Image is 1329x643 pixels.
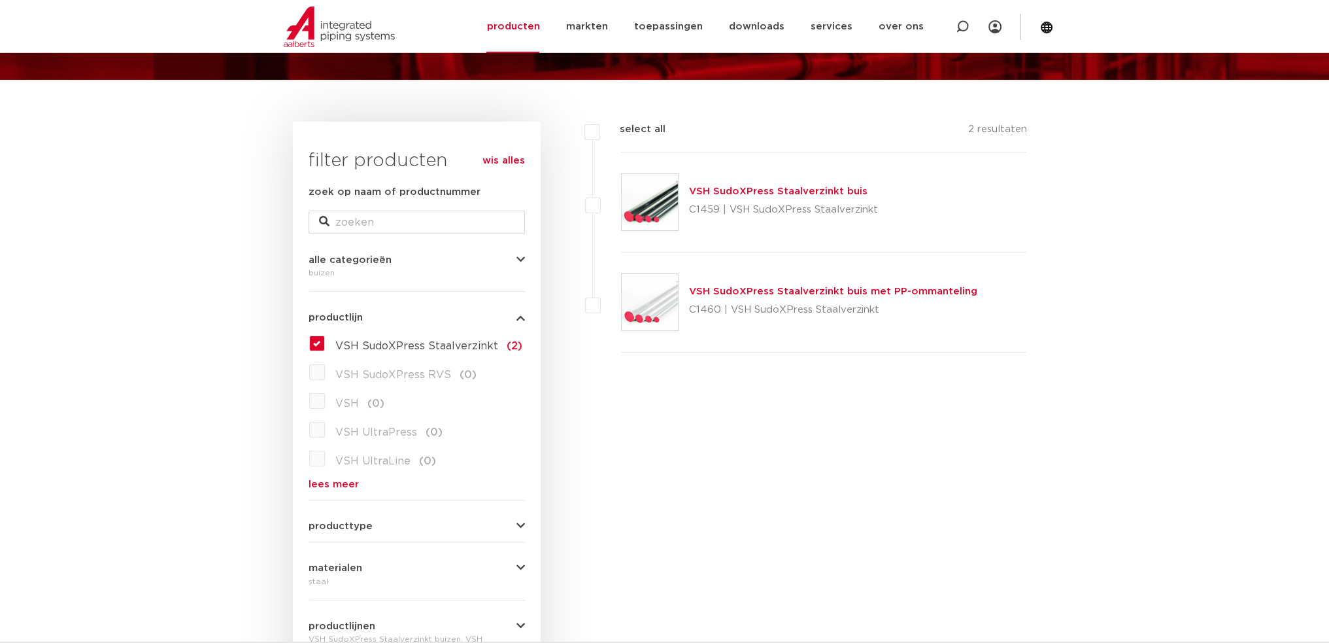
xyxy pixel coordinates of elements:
[309,563,362,573] span: materialen
[309,574,525,589] div: staal
[689,300,977,321] p: C1460 | VSH SudoXPress Staalverzinkt
[335,341,498,351] span: VSH SudoXPress Staalverzinkt
[309,211,525,234] input: zoeken
[419,456,436,466] span: (0)
[967,122,1026,142] p: 2 resultaten
[309,255,392,265] span: alle categorieën
[309,148,525,174] h3: filter producten
[482,153,525,169] a: wis alles
[309,184,480,200] label: zoek op naam of productnummer
[309,265,525,281] div: buizen
[309,521,373,531] span: producttype
[622,174,678,230] img: Thumbnail for VSH SudoXPress Staalverzinkt buis
[460,370,477,380] span: (0)
[689,200,878,220] p: C1459 | VSH SudoXPress Staalverzinkt
[335,427,417,438] span: VSH UltraPress
[309,621,525,631] button: productlijnen
[309,563,525,573] button: materialen
[309,313,363,322] span: productlijn
[335,456,411,466] span: VSH UltraLine
[309,521,525,531] button: producttype
[600,122,665,137] label: select all
[367,398,384,409] span: (0)
[309,255,525,265] button: alle categorieën
[335,398,359,409] span: VSH
[309,313,525,322] button: productlijn
[426,427,443,438] span: (0)
[689,287,977,296] a: VSH SudoXPress Staalverzinkt buis met PP-ommanteling
[689,186,867,196] a: VSH SudoXPress Staalverzinkt buis
[309,621,375,631] span: productlijnen
[309,479,525,489] a: lees meer
[335,370,451,380] span: VSH SudoXPress RVS
[622,274,678,330] img: Thumbnail for VSH SudoXPress Staalverzinkt buis met PP-ommanteling
[507,341,522,351] span: (2)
